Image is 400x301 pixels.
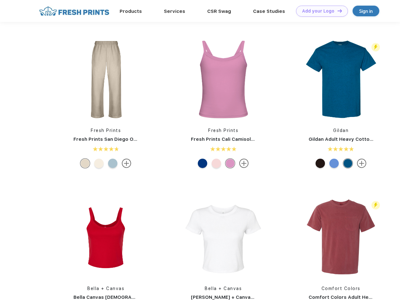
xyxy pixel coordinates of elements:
img: func=resize&h=266 [181,196,265,279]
div: Light Purple [225,159,235,168]
img: more.svg [357,159,366,168]
img: more.svg [239,159,249,168]
a: Fresh Prints San Diego Open Heavyweight Sweatpants [73,136,205,142]
a: Gildan Adult Heavy Cotton T-Shirt [309,136,390,142]
img: flash_active_toggle.svg [371,43,380,51]
div: Royal [198,159,207,168]
div: Slate Blue [108,159,117,168]
a: Gildan [333,128,349,133]
div: Baby Pink [212,159,221,168]
a: Bella + Canvas [205,286,242,291]
div: Sign in [359,8,373,15]
a: Bella Canvas [DEMOGRAPHIC_DATA]' Micro Ribbed Scoop Tank [73,294,223,300]
img: func=resize&h=266 [299,196,383,279]
a: Comfort Colors [322,286,360,291]
img: func=resize&h=266 [299,38,383,121]
img: flash_active_toggle.svg [371,201,380,209]
img: more.svg [122,159,131,168]
a: CSR Swag [207,8,231,14]
div: Sand [80,159,90,168]
img: func=resize&h=266 [181,38,265,121]
img: DT [338,9,342,13]
div: Antique Sapphire [343,159,353,168]
a: Fresh Prints [91,128,121,133]
a: Bella + Canvas [87,286,124,291]
img: func=resize&h=266 [64,38,148,121]
div: Dark Chocolate [316,159,325,168]
a: Services [164,8,185,14]
a: [PERSON_NAME] + Canvas [DEMOGRAPHIC_DATA]' Micro Ribbed Baby Tee [191,294,367,300]
a: Sign in [353,6,379,16]
a: Fresh Prints [208,128,238,133]
div: Carolina Blue [329,159,339,168]
img: fo%20logo%202.webp [37,6,111,17]
a: Fresh Prints Cali Camisole Top [191,136,264,142]
a: Products [120,8,142,14]
div: Buttermilk mto [94,159,104,168]
div: Add your Logo [302,8,334,14]
img: func=resize&h=266 [64,196,148,279]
